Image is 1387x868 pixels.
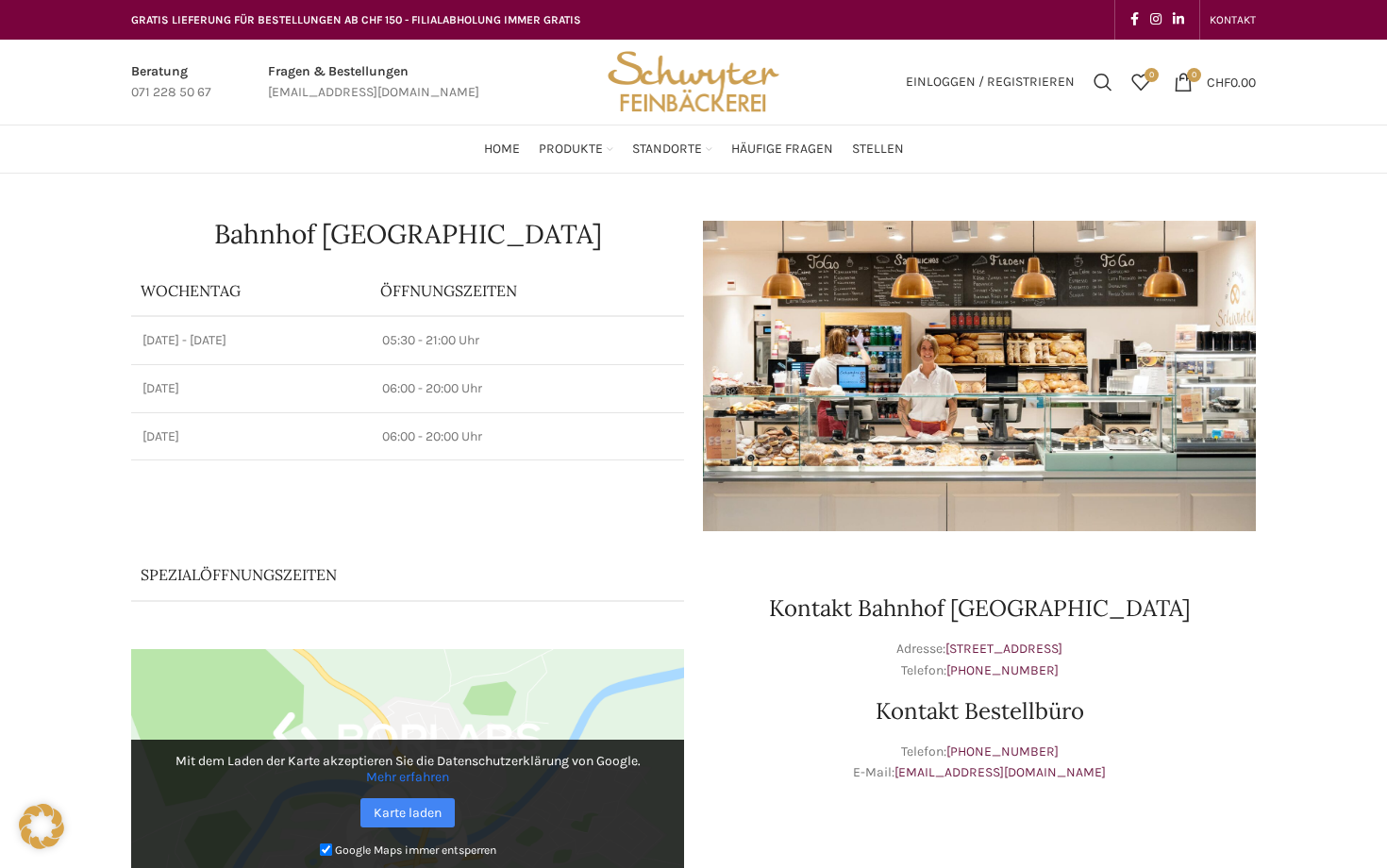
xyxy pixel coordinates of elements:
p: Telefon: E-Mail: [703,742,1256,784]
p: [DATE] [142,427,359,446]
span: Standorte [632,141,702,159]
p: 06:00 - 20:00 Uhr [382,379,673,398]
a: 0 CHF0.00 [1164,63,1265,101]
a: Home [484,130,520,168]
span: Stellen [852,141,904,159]
p: 05:30 - 21:00 Uhr [382,331,673,350]
p: Adresse: Telefon: [703,639,1256,681]
h2: Kontakt Bestellbüro [703,700,1256,723]
p: Spezialöffnungszeiten [141,564,622,585]
small: Google Maps immer entsperren [335,843,496,857]
a: [STREET_ADDRESS] [945,641,1062,657]
span: Einloggen / Registrieren [906,75,1075,89]
bdi: 0.00 [1207,74,1256,90]
a: 0 [1122,63,1160,101]
a: Karte laden [360,798,455,827]
a: Standorte [632,130,712,168]
span: CHF [1207,74,1230,90]
a: [PHONE_NUMBER] [946,743,1059,759]
p: 06:00 - 20:00 Uhr [382,427,673,446]
a: Linkedin social link [1167,7,1190,33]
span: Home [484,141,520,159]
span: Häufige Fragen [731,141,833,159]
a: Site logo [601,73,786,89]
a: Stellen [852,130,904,168]
a: Mehr erfahren [366,769,449,785]
span: 0 [1187,68,1201,82]
a: KONTAKT [1210,1,1256,39]
a: [PHONE_NUMBER] [946,662,1059,678]
a: Suchen [1084,63,1122,101]
h2: Kontakt Bahnhof [GEOGRAPHIC_DATA] [703,597,1256,620]
span: 0 [1145,68,1159,82]
p: Wochentag [141,280,361,301]
p: Mit dem Laden der Karte akzeptieren Sie die Datenschutzerklärung von Google. [144,753,671,785]
a: Infobox link [268,61,479,104]
a: Infobox link [131,61,211,104]
p: [DATE] [142,379,359,398]
div: Secondary navigation [1200,1,1265,39]
p: ÖFFNUNGSZEITEN [380,280,675,301]
span: Produkte [539,141,603,159]
a: Instagram social link [1145,7,1167,33]
p: [DATE] - [DATE] [142,331,359,350]
a: Facebook social link [1125,7,1145,33]
span: GRATIS LIEFERUNG FÜR BESTELLUNGEN AB CHF 150 - FILIALABHOLUNG IMMER GRATIS [131,13,581,26]
img: Bäckerei Schwyter [601,40,786,125]
div: Main navigation [122,130,1265,168]
a: Häufige Fragen [731,130,833,168]
a: Produkte [539,130,613,168]
div: Meine Wunschliste [1122,63,1160,101]
span: KONTAKT [1210,13,1256,26]
a: [EMAIL_ADDRESS][DOMAIN_NAME] [894,764,1106,780]
input: Google Maps immer entsperren [320,843,332,856]
a: Einloggen / Registrieren [896,63,1084,101]
h1: Bahnhof [GEOGRAPHIC_DATA] [131,221,684,247]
